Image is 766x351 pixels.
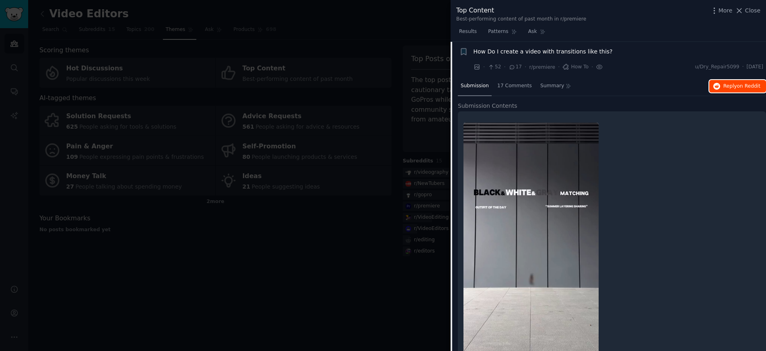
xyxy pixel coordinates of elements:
div: Best-performing content of past month in r/premiere [456,16,586,23]
span: Submission Contents [458,102,517,110]
button: Replyon Reddit [709,80,766,93]
span: · [504,63,506,71]
span: How To [562,64,589,71]
span: r/premiere [529,64,555,70]
span: · [483,63,485,71]
div: Top Content [456,6,586,16]
span: 17 Comments [497,82,532,90]
span: Close [745,6,760,15]
span: u/Dry_Repair5099 [695,64,739,71]
span: · [591,63,593,71]
span: Summary [540,82,564,90]
span: · [525,63,526,71]
span: Patterns [488,28,508,35]
span: Submission [461,82,489,90]
span: Results [459,28,477,35]
a: Results [456,25,480,42]
a: Ask [525,25,548,42]
span: · [558,63,560,71]
span: More [719,6,733,15]
span: [DATE] [747,64,763,71]
span: 17 [509,64,522,71]
button: Close [735,6,760,15]
span: on Reddit [737,83,760,89]
span: Reply [723,83,760,90]
span: · [742,64,744,71]
button: More [710,6,733,15]
span: Ask [528,28,537,35]
a: Patterns [485,25,519,42]
a: How Do I create a video with transitions like this? [474,47,613,56]
span: 52 [488,64,501,71]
